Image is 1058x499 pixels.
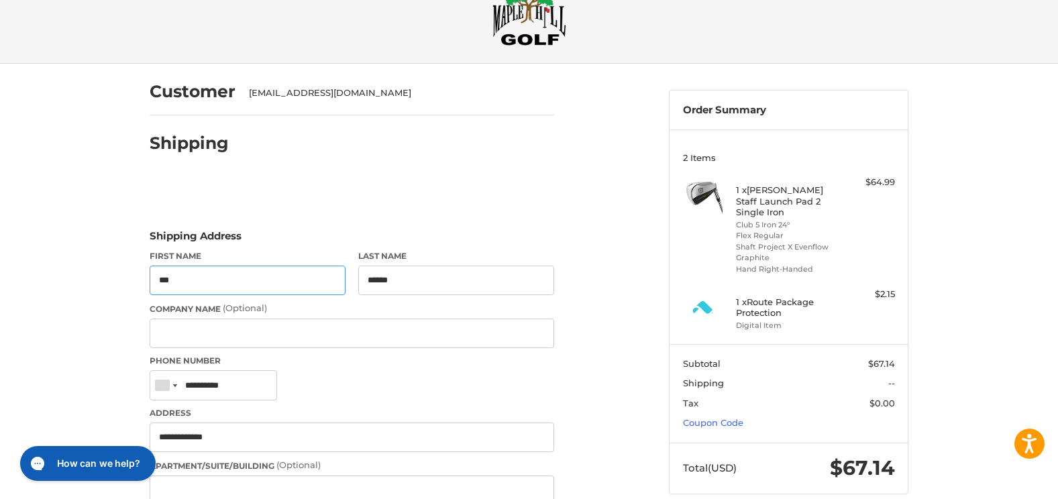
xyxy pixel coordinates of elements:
label: First Name [150,250,346,262]
li: Flex Regular [736,230,839,241]
li: Digital Item [736,320,839,331]
li: Hand Right-Handed [736,264,839,275]
label: Last Name [358,250,554,262]
h2: Customer [150,81,235,102]
label: Phone Number [150,355,554,367]
li: Club 5 Iron 24° [736,219,839,231]
span: Total (USD) [683,461,737,474]
span: $67.14 [868,358,895,369]
h2: Shipping [150,133,229,154]
a: Coupon Code [683,417,743,428]
h3: Order Summary [683,104,895,117]
span: -- [888,378,895,388]
label: Apartment/Suite/Building [150,459,554,472]
span: Subtotal [683,358,721,369]
h4: 1 x Route Package Protection [736,296,839,319]
li: Shaft Project X Evenflow Graphite [736,241,839,264]
label: Company Name [150,302,554,315]
small: (Optional) [276,459,321,470]
iframe: Gorgias live chat messenger [13,441,160,486]
small: (Optional) [223,302,267,313]
span: $0.00 [869,398,895,408]
h4: 1 x [PERSON_NAME] Staff Launch Pad 2 Single Iron [736,184,839,217]
span: Tax [683,398,698,408]
h3: 2 Items [683,152,895,163]
span: Shipping [683,378,724,388]
label: Address [150,407,554,419]
div: $64.99 [842,176,895,189]
div: $2.15 [842,288,895,301]
legend: Shipping Address [150,229,242,250]
span: $67.14 [830,455,895,480]
div: [EMAIL_ADDRESS][DOMAIN_NAME] [249,87,541,100]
